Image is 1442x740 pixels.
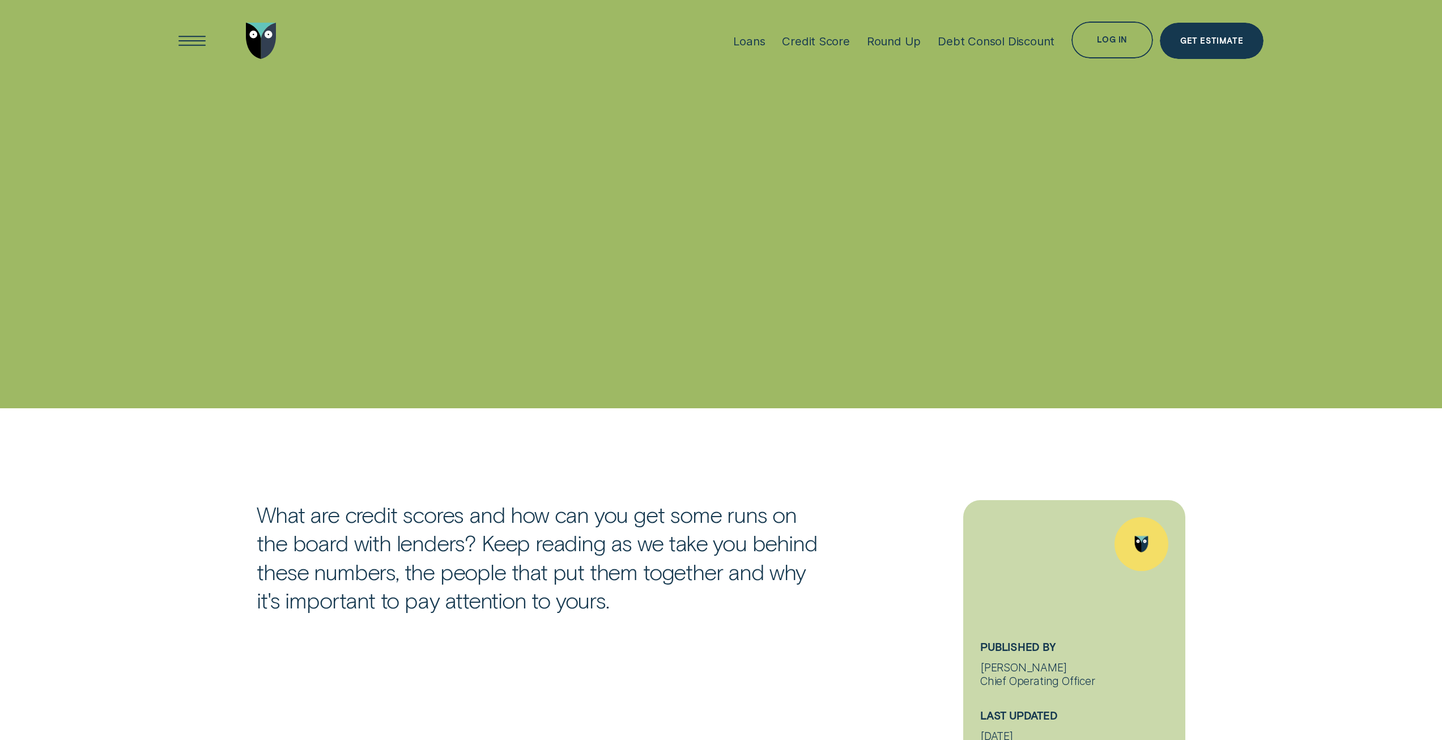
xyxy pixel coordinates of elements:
[1071,22,1153,58] button: Log in
[257,500,818,615] p: What are credit scores and how can you get some runs on the board with lenders? Keep reading as w...
[980,661,1168,688] div: [PERSON_NAME]
[246,23,277,60] img: Wisr
[174,23,211,60] button: Open Menu
[980,708,1168,729] h5: Last Updated
[938,34,1054,48] div: Debt Consol Discount
[782,34,850,48] div: Credit Score
[980,674,1168,688] div: Chief Operating Officer
[1160,23,1264,60] a: Get Estimate
[980,640,1168,661] h5: Published By
[178,307,1264,364] h1: Credit scores 101
[733,34,765,48] div: Loans
[867,34,921,48] div: Round Up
